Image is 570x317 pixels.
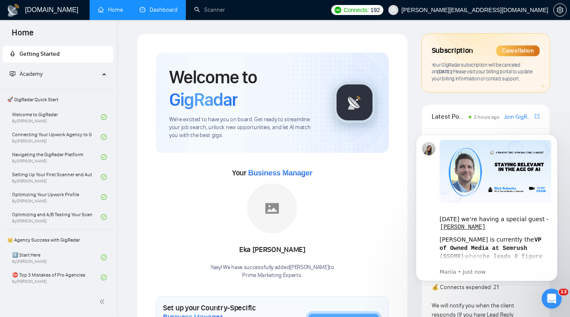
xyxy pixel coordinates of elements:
span: check-circle [101,154,107,160]
span: check-circle [101,255,107,260]
span: rocket [10,51,15,57]
a: Setting Up Your First Scanner and Auto-BidderBy[PERSON_NAME] [12,168,101,186]
iframe: Intercom notifications message [403,127,570,286]
a: Optimizing and A/B Testing Your Scanner for Better ResultsBy[PERSON_NAME] [12,208,101,226]
span: 👑 Agency Success with GigRadar [4,232,112,248]
div: Eka [PERSON_NAME] [210,243,334,257]
span: check-circle [101,114,107,120]
img: upwork-logo.png [335,7,341,13]
span: Latest Posts from the GigRadar Community [432,111,466,122]
span: user [390,7,396,13]
span: 13 [559,289,568,295]
a: setting [553,7,567,13]
img: placeholder.png [247,183,297,233]
span: fund-projection-screen [10,71,15,77]
span: check-circle [101,134,107,140]
span: Academy [10,70,42,77]
a: 1️⃣ Start HereBy[PERSON_NAME] [12,248,101,267]
a: Optimizing Your Upwork ProfileBy[PERSON_NAME] [12,188,101,206]
span: Academy [20,70,42,77]
span: on [432,68,452,75]
a: ⛔ Top 3 Mistakes of Pro AgenciesBy[PERSON_NAME] [12,268,101,287]
div: Cancellation [496,45,540,56]
div: Yaay! We have successfully added [PERSON_NAME] to [210,264,334,280]
span: [DATE] . [437,68,452,75]
li: Getting Started [3,46,113,62]
a: homeHome [98,6,123,13]
span: double-left [99,297,107,306]
span: 2 hours ago [474,114,500,120]
span: Business Manager [248,169,312,177]
span: Subscription [432,44,473,58]
span: Home [5,27,40,44]
a: Welcome to GigRadarBy[PERSON_NAME] [12,108,101,126]
span: GigRadar [169,88,237,111]
h1: Welcome to [169,66,320,111]
span: check-circle [101,174,107,180]
span: Your [232,168,312,177]
iframe: Intercom live chat [542,289,562,309]
a: Navigating the GigRadar PlatformBy[PERSON_NAME] [12,148,101,166]
a: searchScanner [194,6,225,13]
a: Join GigRadar Slack Community [504,112,533,122]
a: dashboardDashboard [140,6,177,13]
span: check-circle [101,194,107,200]
img: gigradar-logo.png [334,82,375,123]
p: Prime Marketing Experts . [210,272,334,280]
span: check-circle [101,214,107,220]
span: 🚀 GigRadar Quick Start [4,91,112,108]
img: logo [7,4,20,17]
span: check-circle [101,275,107,280]
a: export [535,112,540,120]
span: 192 [370,5,380,15]
span: Connects: [344,5,369,15]
span: We're excited to have you on board. Get ready to streamline your job search, unlock new opportuni... [169,116,320,140]
a: Connecting Your Upwork Agency to GigRadarBy[PERSON_NAME] [12,128,101,146]
button: setting [553,3,567,17]
span: Getting Started [20,50,60,57]
span: Your GigRadar subscription will be canceled Please visit your billing portal to update your billi... [432,62,532,82]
